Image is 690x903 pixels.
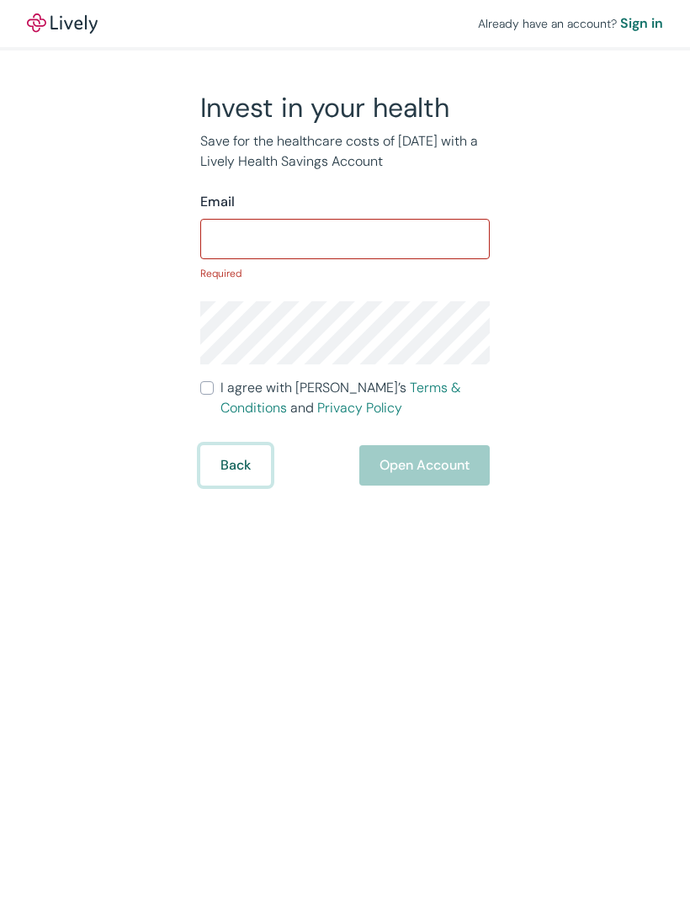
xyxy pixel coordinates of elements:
span: I agree with [PERSON_NAME]’s and [220,378,490,418]
a: Sign in [620,13,663,34]
a: LivelyLively [27,13,98,34]
p: Save for the healthcare costs of [DATE] with a Lively Health Savings Account [200,131,490,172]
h2: Invest in your health [200,91,490,125]
p: Required [200,266,490,281]
button: Back [200,445,271,486]
img: Lively [27,13,98,34]
a: Privacy Policy [317,399,402,417]
div: Already have an account? [478,13,663,34]
label: Email [200,192,235,212]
